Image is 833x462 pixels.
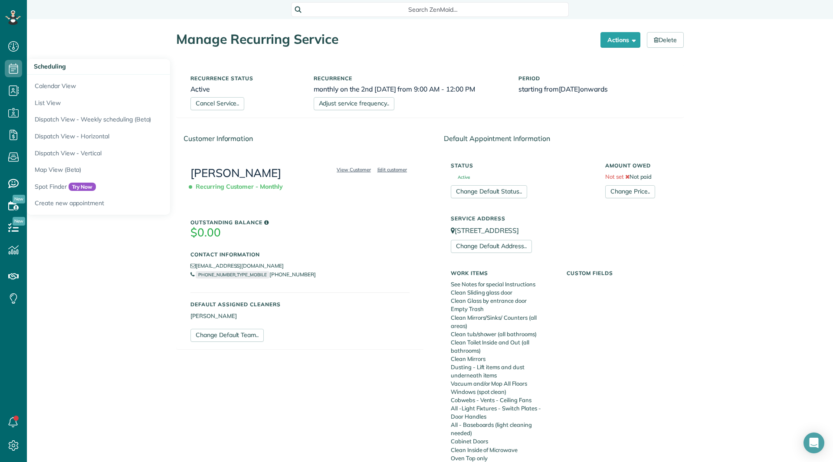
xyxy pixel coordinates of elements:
a: Dispatch View - Horizontal [27,128,244,145]
a: Spot FinderTry Now [27,178,244,195]
li: Clean Mirrors [451,355,554,363]
span: New [13,217,25,226]
a: Delete [647,32,684,48]
a: Dispatch View - Vertical [27,145,244,162]
h5: Recurrence status [190,75,301,81]
button: Actions [600,32,640,48]
h1: Manage Recurring Service [176,32,594,46]
li: Windows (spot clean) [451,388,554,396]
a: Cancel Service.. [190,97,244,110]
span: [DATE] [559,85,580,93]
span: Try Now [69,183,96,191]
li: Clean Mirrors/Sinks/ Counters (all areas) [451,314,554,330]
h5: Work Items [451,270,554,276]
div: Open Intercom Messenger [803,433,824,453]
li: Clean tub/shower (all bathrooms) [451,330,554,338]
h5: Status [451,163,592,168]
li: Clean Glass by entrance door [451,297,554,305]
li: See Notes for special Instructions [451,280,554,288]
span: Active [451,175,470,180]
a: Dispatch View - Weekly scheduling (Beta) [27,111,244,128]
li: [EMAIL_ADDRESS][DOMAIN_NAME] [190,262,410,270]
li: Clean Inside of Microwave [451,446,554,454]
a: List View [27,95,244,111]
a: Change Default Address.. [451,240,532,253]
span: New [13,195,25,203]
li: All -Light Fixtures - Switch Plates - Door Handles [451,404,554,421]
a: [PERSON_NAME] [190,166,281,180]
li: Dusting - Lift items and dust underneath items [451,363,554,380]
li: Clean Toilet Inside and Out (all bathrooms) [451,338,554,355]
h6: monthly on the 2nd [DATE] from 9:00 AM - 12:00 PM [314,85,506,93]
li: All - Baseboards (light cleaning needed) [451,421,554,437]
a: Change Default Team.. [190,329,264,342]
small: PHONE_NUMBER_TYPE_MOBILE [196,271,269,279]
h5: Default Assigned Cleaners [190,301,410,307]
span: Not set [605,173,624,180]
a: Change Default Status.. [451,185,527,198]
li: Vacuum and/or Mop All Floors [451,380,554,388]
h5: Recurrence [314,75,506,81]
a: Adjust service frequency.. [314,97,394,110]
h5: Amount Owed [605,163,669,168]
li: Cobwebs - Vents - Ceiling Fans [451,396,554,404]
h5: Custom Fields [567,270,669,276]
a: Edit customer [375,166,410,174]
span: Recurring Customer - Monthly [190,179,286,194]
a: Change Price.. [605,185,655,198]
li: Cabinet Doors [451,437,554,446]
div: Not paid [599,158,676,198]
h3: $0.00 [190,226,410,239]
p: [STREET_ADDRESS] [451,226,669,236]
h5: Contact Information [190,252,410,257]
a: View Customer [334,166,374,174]
h5: Outstanding Balance [190,220,410,225]
div: Customer Information [177,127,423,151]
li: Empty Trash [451,305,554,313]
span: Scheduling [34,62,66,70]
div: Default Appointment Information [437,127,683,151]
li: [PERSON_NAME] [190,312,410,320]
h6: starting from onwards [518,85,669,93]
a: Create new appointment [27,195,244,215]
li: Clean Sliding glass door [451,288,554,297]
h5: Service Address [451,216,669,221]
h5: Period [518,75,669,81]
a: Map View (Beta) [27,161,244,178]
a: Calendar View [27,75,244,95]
a: PHONE_NUMBER_TYPE_MOBILE[PHONE_NUMBER] [190,271,315,278]
h6: Active [190,85,301,93]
